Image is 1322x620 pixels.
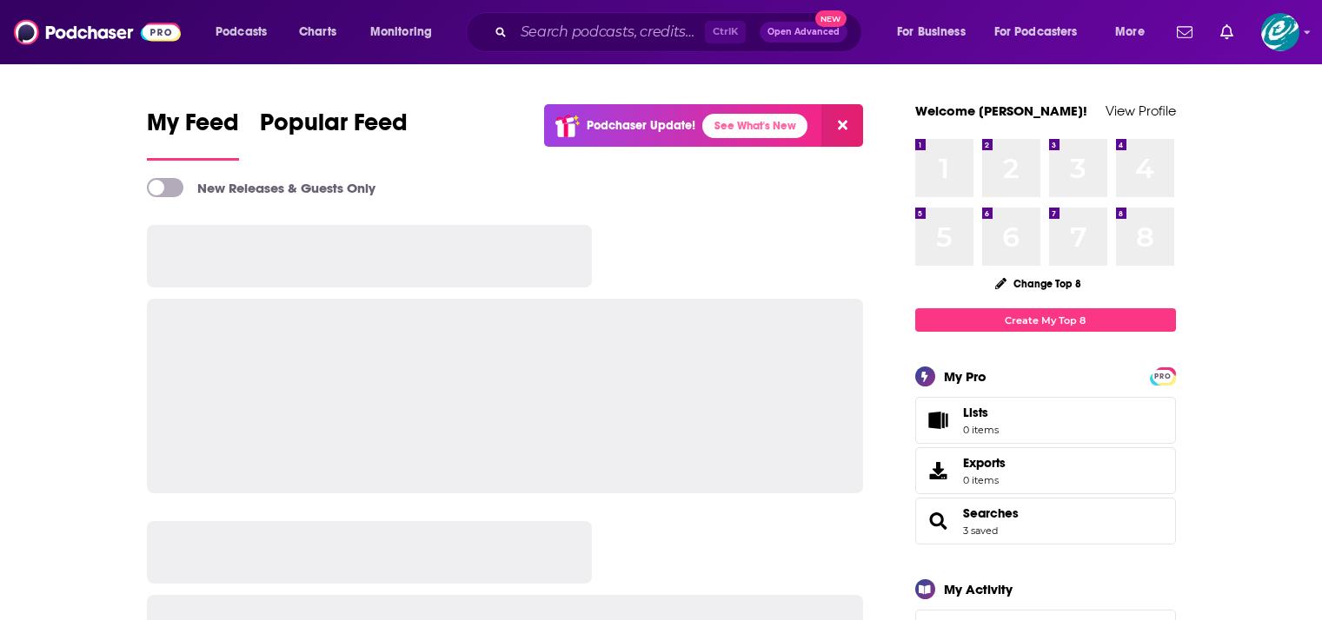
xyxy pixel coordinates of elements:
[370,20,432,44] span: Monitoring
[983,18,1103,46] button: open menu
[767,28,840,36] span: Open Advanced
[203,18,289,46] button: open menu
[963,455,1006,471] span: Exports
[760,22,847,43] button: Open AdvancedNew
[915,447,1176,494] a: Exports
[1261,13,1299,51] span: Logged in as Resurrection
[147,108,239,161] a: My Feed
[963,424,999,436] span: 0 items
[702,114,807,138] a: See What's New
[963,405,999,420] span: Lists
[944,368,987,385] div: My Pro
[587,118,695,133] p: Podchaser Update!
[944,581,1013,597] div: My Activity
[147,108,239,148] span: My Feed
[1106,102,1176,119] a: View Profile
[1153,370,1173,383] span: PRO
[1103,18,1166,46] button: open menu
[1170,17,1199,47] a: Show notifications dropdown
[1153,369,1173,382] a: PRO
[963,505,1019,521] a: Searches
[260,108,408,161] a: Popular Feed
[897,20,966,44] span: For Business
[915,498,1176,544] span: Searches
[1261,13,1299,51] img: User Profile
[482,12,879,52] div: Search podcasts, credits, & more...
[299,20,336,44] span: Charts
[705,21,746,43] span: Ctrl K
[260,108,408,148] span: Popular Feed
[1213,17,1240,47] a: Show notifications dropdown
[963,524,998,537] a: 3 saved
[915,308,1176,332] a: Create My Top 8
[514,18,705,46] input: Search podcasts, credits, & more...
[963,474,1006,486] span: 0 items
[358,18,455,46] button: open menu
[915,397,1176,444] a: Lists
[985,273,1093,294] button: Change Top 8
[915,102,1087,119] a: Welcome [PERSON_NAME]!
[963,405,988,420] span: Lists
[921,509,956,533] a: Searches
[147,178,375,197] a: New Releases & Guests Only
[994,20,1078,44] span: For Podcasters
[815,10,847,27] span: New
[885,18,987,46] button: open menu
[14,16,181,49] img: Podchaser - Follow, Share and Rate Podcasts
[1115,20,1145,44] span: More
[921,408,956,432] span: Lists
[288,18,347,46] a: Charts
[921,458,956,483] span: Exports
[216,20,267,44] span: Podcasts
[1261,13,1299,51] button: Show profile menu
